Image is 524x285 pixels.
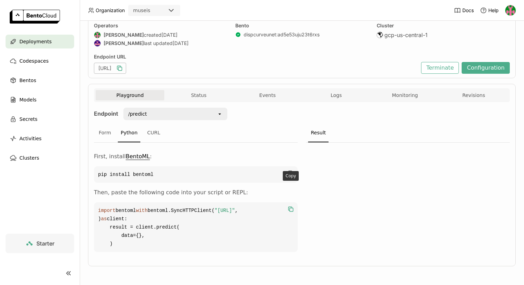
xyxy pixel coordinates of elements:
[283,171,299,181] div: Copy
[233,90,302,100] button: Events
[6,54,74,68] a: Codespaces
[104,40,144,46] strong: [PERSON_NAME]
[101,216,107,222] span: as
[6,35,74,48] a: Deployments
[6,151,74,165] a: Clusters
[136,208,148,213] span: with
[96,124,114,142] div: Form
[94,23,227,29] div: Operators
[94,40,227,47] div: last updated
[94,152,298,161] p: First, install :
[454,7,474,14] a: Docs
[308,124,329,142] div: Result
[19,115,37,123] span: Secrets
[151,7,152,14] input: Selected museis.
[10,10,60,24] img: logo
[19,57,49,65] span: Codespaces
[94,54,418,60] div: Endpoint URL
[96,90,164,100] button: Playground
[377,23,510,29] div: Cluster
[480,7,499,14] div: Help
[215,208,235,213] span: "[URL]"
[19,37,52,46] span: Deployments
[505,5,516,16] img: Noah Munro-Kagan
[173,40,189,46] span: [DATE]
[128,110,147,117] div: /predict
[370,90,439,100] button: Monitoring
[244,32,320,38] a: dispcurveunet:ad5e53uju23t6rxs
[94,202,298,252] code: bentoml bentoml.SyncHTTPClient( , ) client: result = client.predict( data={}, )
[6,132,74,145] a: Activities
[384,32,428,38] span: gcp-us-central-1
[164,90,233,100] button: Status
[94,110,118,117] strong: Endpoint
[235,23,368,29] div: Bento
[94,40,101,46] img: Tomas Skoda
[94,63,126,74] div: [URL]
[488,7,499,14] span: Help
[94,32,227,38] div: created
[161,32,177,38] span: [DATE]
[94,32,101,38] img: Noah Munro-Kagan
[421,62,459,74] button: Terminate
[118,124,140,142] div: Python
[96,7,125,14] span: Organization
[94,188,298,197] p: Then, paste the following code into your script or REPL:
[36,240,54,247] span: Starter
[462,7,474,14] span: Docs
[6,112,74,126] a: Secrets
[19,154,39,162] span: Clusters
[19,134,42,143] span: Activities
[104,32,144,38] strong: [PERSON_NAME]
[6,234,74,253] a: Starter
[94,166,298,183] code: pip install bentoml
[145,124,163,142] div: CURL
[19,76,36,84] span: Bentos
[217,111,222,117] svg: open
[6,93,74,107] a: Models
[19,96,36,104] span: Models
[98,208,115,213] span: import
[6,73,74,87] a: Bentos
[462,62,510,74] button: Configuration
[331,92,342,98] span: Logs
[439,90,508,100] button: Revisions
[126,153,150,160] a: BentoML
[133,7,150,14] div: museis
